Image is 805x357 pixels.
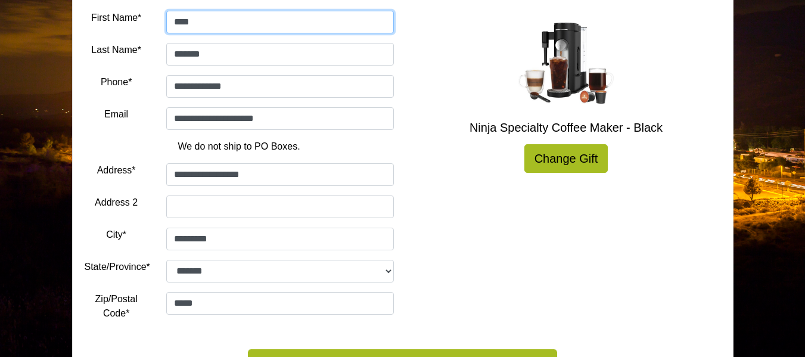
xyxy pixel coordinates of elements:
[524,144,608,173] a: Change Gift
[85,292,148,321] label: Zip/Postal Code*
[412,120,721,135] h5: Ninja Specialty Coffee Maker - Black
[101,75,132,89] label: Phone*
[85,260,150,274] label: State/Province*
[91,43,141,57] label: Last Name*
[106,228,126,242] label: City*
[95,195,138,210] label: Address 2
[94,139,385,154] p: We do not ship to PO Boxes.
[97,163,136,178] label: Address*
[104,107,128,122] label: Email
[518,23,614,104] img: Ninja Specialty Coffee Maker - Black
[91,11,141,25] label: First Name*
